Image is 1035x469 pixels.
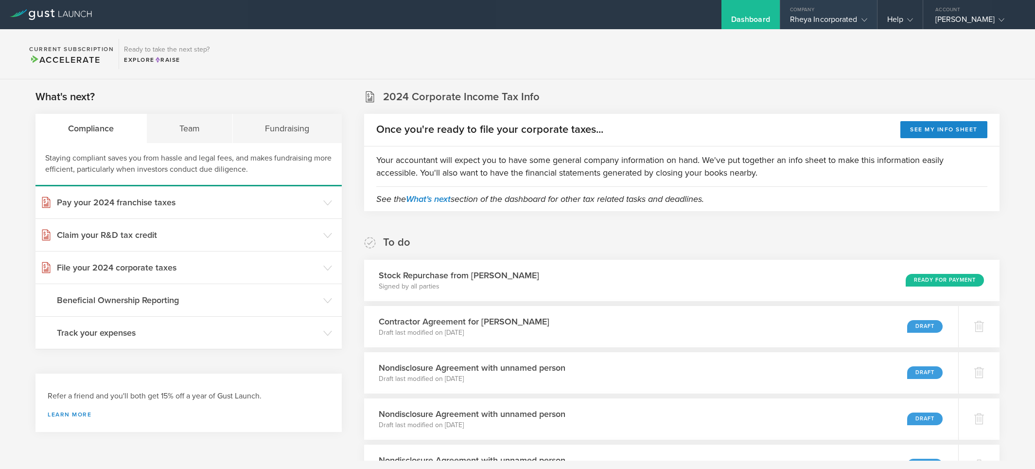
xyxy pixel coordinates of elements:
h3: Nondisclosure Agreement with unnamed person [379,361,565,374]
h3: Claim your R&D tax credit [57,229,318,241]
div: Explore [124,55,210,64]
div: Contractor Agreement for [PERSON_NAME]Draft last modified on [DATE]Draft [364,306,958,347]
h3: File your 2024 corporate taxes [57,261,318,274]
a: Learn more [48,412,330,417]
div: Staying compliant saves you from hassle and legal fees, and makes fundraising more efficient, par... [35,143,342,186]
h3: Nondisclosure Agreement with unnamed person [379,408,565,420]
div: [PERSON_NAME] [935,15,1018,29]
div: Dashboard [731,15,770,29]
span: Raise [155,56,180,63]
h3: Nondisclosure Agreement with unnamed person [379,454,565,467]
h3: Stock Repurchase from [PERSON_NAME] [379,269,539,282]
p: Your accountant will expect you to have some general company information on hand. We've put toget... [376,154,987,179]
div: Ready for Payment [906,274,984,287]
h3: Beneficial Ownership Reporting [57,294,318,307]
iframe: Chat Widget [986,422,1035,469]
span: Accelerate [29,54,100,65]
div: Compliance [35,114,147,143]
div: Nondisclosure Agreement with unnamed personDraft last modified on [DATE]Draft [364,398,958,440]
h2: What's next? [35,90,95,104]
p: Signed by all parties [379,282,539,291]
p: Draft last modified on [DATE] [379,328,549,338]
h3: Pay your 2024 franchise taxes [57,196,318,209]
h2: 2024 Corporate Income Tax Info [383,90,540,104]
em: See the section of the dashboard for other tax related tasks and deadlines. [376,194,704,204]
h3: Ready to take the next step? [124,46,210,53]
p: Draft last modified on [DATE] [379,420,565,430]
button: See my info sheet [900,121,987,138]
h3: Contractor Agreement for [PERSON_NAME] [379,315,549,328]
p: Draft last modified on [DATE] [379,374,565,384]
div: Help [887,15,913,29]
h3: Track your expenses [57,326,318,339]
div: Team [147,114,233,143]
h2: To do [383,235,410,250]
div: Fundraising [233,114,342,143]
div: Rheya Incorporated [790,15,867,29]
div: Nondisclosure Agreement with unnamed personDraft last modified on [DATE]Draft [364,352,958,394]
a: What's next [406,194,451,204]
div: Draft [907,413,943,425]
div: Ready to take the next step?ExploreRaise [119,39,214,69]
h3: Refer a friend and you'll both get 15% off a year of Gust Launch. [48,391,330,402]
div: Draft [907,320,943,333]
h2: Current Subscription [29,46,114,52]
h2: Once you're ready to file your corporate taxes... [376,123,603,137]
div: Draft [907,366,943,379]
div: Stock Repurchase from [PERSON_NAME]Signed by all partiesReady for Payment [364,260,1000,301]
